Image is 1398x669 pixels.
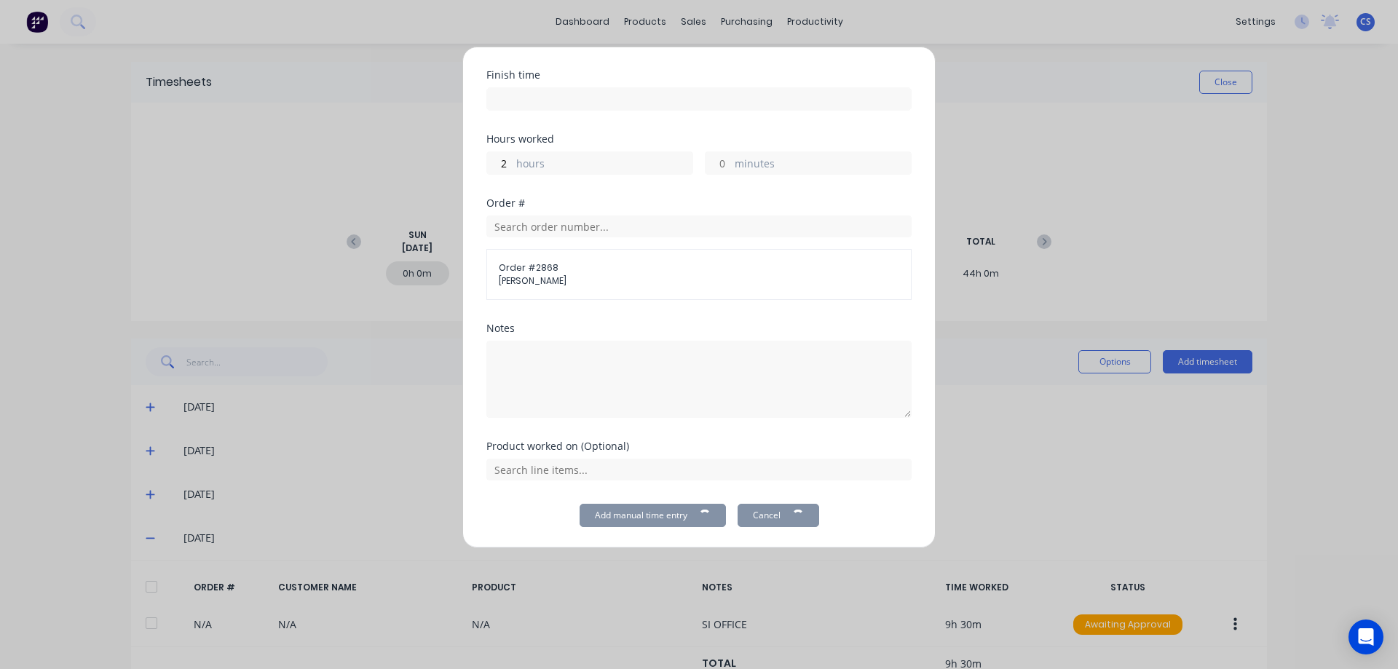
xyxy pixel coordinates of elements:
input: Search order number... [486,215,912,237]
span: [PERSON_NAME] [499,274,899,288]
label: minutes [735,156,911,174]
button: Cancel [738,504,819,527]
label: hours [516,156,692,174]
div: Open Intercom Messenger [1348,619,1383,654]
input: 0 [706,152,731,174]
span: Order # 2868 [499,261,899,274]
div: Finish time [486,70,912,80]
input: Search line items... [486,459,912,480]
div: Order # [486,198,912,208]
div: Notes [486,323,912,333]
input: 0 [487,152,513,174]
div: Hours worked [486,134,912,144]
button: Add manual time entry [580,504,726,527]
div: Product worked on (Optional) [486,441,912,451]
